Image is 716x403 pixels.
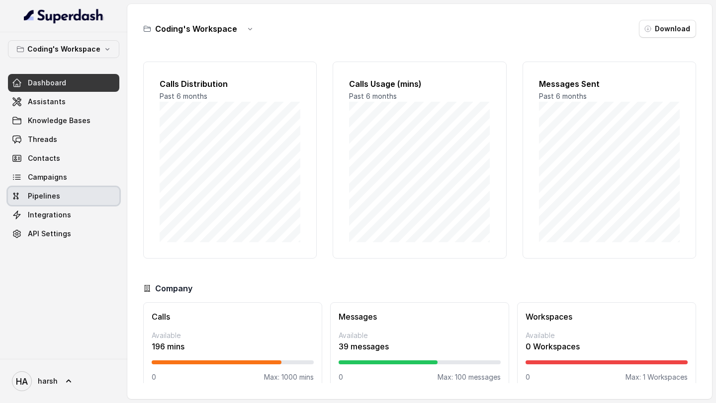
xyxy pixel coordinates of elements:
img: light.svg [24,8,104,24]
h3: Company [155,282,192,294]
h3: Workspaces [526,311,688,323]
span: Integrations [28,210,71,220]
p: 0 [339,372,343,382]
h3: Calls [152,311,314,323]
a: Integrations [8,206,119,224]
span: Pipelines [28,191,60,201]
p: 39 messages [339,340,501,352]
p: Available [526,331,688,340]
h2: Calls Distribution [160,78,300,90]
p: Max: 100 messages [438,372,501,382]
p: 0 [152,372,156,382]
a: Knowledge Bases [8,112,119,130]
p: 196 mins [152,340,314,352]
span: Past 6 months [349,92,397,100]
p: Max: 1 Workspaces [626,372,688,382]
span: Assistants [28,97,66,107]
text: HA [16,376,28,387]
span: Campaigns [28,172,67,182]
p: Coding's Workspace [27,43,100,55]
a: Pipelines [8,187,119,205]
span: API Settings [28,229,71,239]
button: Download [639,20,696,38]
p: 0 Workspaces [526,340,688,352]
span: Past 6 months [160,92,207,100]
a: Contacts [8,149,119,167]
a: harsh [8,367,119,395]
h3: Coding's Workspace [155,23,237,35]
a: Dashboard [8,74,119,92]
p: Available [152,331,314,340]
span: Knowledge Bases [28,116,90,126]
p: Max: 1000 mins [264,372,314,382]
p: Available [339,331,501,340]
a: Campaigns [8,168,119,186]
span: harsh [38,376,58,386]
a: Threads [8,131,119,148]
a: API Settings [8,225,119,243]
span: Threads [28,134,57,144]
h2: Messages Sent [539,78,680,90]
span: Dashboard [28,78,66,88]
p: 0 [526,372,530,382]
a: Assistants [8,93,119,111]
h3: Messages [339,311,501,323]
button: Coding's Workspace [8,40,119,58]
h2: Calls Usage (mins) [349,78,490,90]
span: Past 6 months [539,92,587,100]
span: Contacts [28,153,60,163]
